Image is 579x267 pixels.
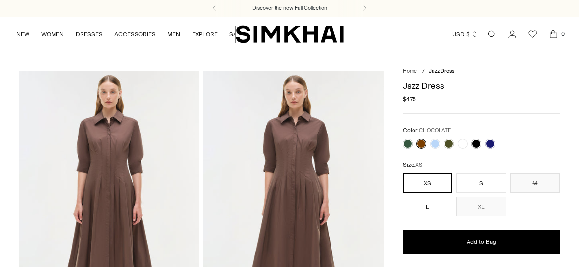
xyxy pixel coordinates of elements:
label: Size: [403,160,422,170]
button: L [403,197,452,216]
nav: breadcrumbs [403,67,560,76]
button: USD $ [452,24,478,45]
a: Open search modal [482,25,501,44]
button: S [456,173,506,193]
a: WOMEN [41,24,64,45]
label: Color: [403,126,451,135]
a: ACCESSORIES [114,24,156,45]
span: Add to Bag [467,238,496,246]
a: Discover the new Fall Collection [252,4,327,12]
a: Open cart modal [544,25,563,44]
span: 0 [558,29,567,38]
a: Wishlist [523,25,543,44]
a: MEN [167,24,180,45]
a: DRESSES [76,24,103,45]
a: EXPLORE [192,24,218,45]
a: NEW [16,24,29,45]
button: XS [403,173,452,193]
button: XL [456,197,506,216]
div: / [422,67,425,76]
a: Go to the account page [502,25,522,44]
a: SIMKHAI [236,25,344,44]
span: $475 [403,95,416,104]
button: Add to Bag [403,230,560,254]
span: CHOCOLATE [419,127,451,133]
button: M [510,173,560,193]
a: Home [403,68,417,74]
h1: Jazz Dress [403,81,560,90]
a: SALE [229,24,244,45]
span: Jazz Dress [429,68,454,74]
span: XS [415,162,422,168]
